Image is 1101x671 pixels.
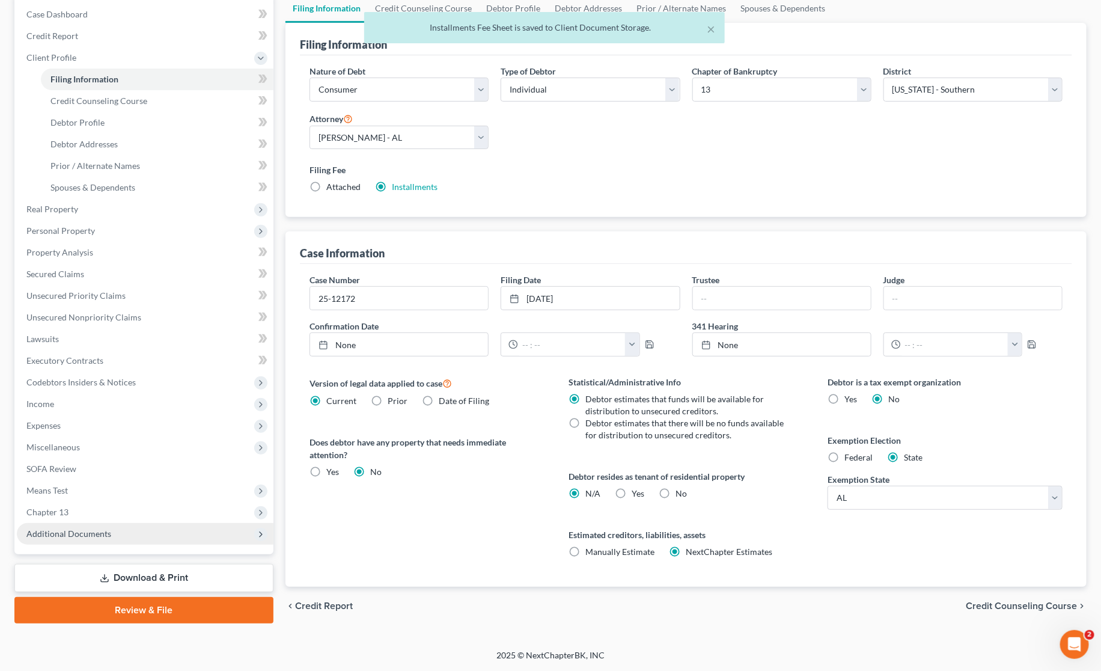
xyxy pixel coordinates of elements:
label: Exemption State [828,473,889,486]
label: Judge [883,274,905,286]
a: Lawsuits [17,328,273,350]
i: chevron_left [285,601,295,611]
span: Filing Information [50,74,118,84]
span: Miscellaneous [26,442,80,452]
label: Statistical/Administrative Info [569,376,804,388]
label: Does debtor have any property that needs immediate attention? [310,436,544,461]
span: Debtor Profile [50,117,105,127]
span: Credit Counseling Course [50,96,147,106]
span: Yes [844,394,857,404]
span: Debtor estimates that there will be no funds available for distribution to unsecured creditors. [585,418,784,440]
span: Manually Estimate [585,547,654,557]
label: 341 Hearing [686,320,1069,332]
div: 2025 © NextChapterBK, INC [208,649,893,671]
button: Credit Counseling Course chevron_right [966,601,1087,611]
a: Case Dashboard [17,4,273,25]
span: Personal Property [26,225,95,236]
label: Filing Fee [310,164,1063,176]
label: Debtor resides as tenant of residential property [569,470,804,483]
span: State [904,452,923,462]
span: Credit Report [295,601,353,611]
span: Spouses & Dependents [50,182,135,192]
a: Review & File [14,597,273,624]
span: Case Dashboard [26,9,88,19]
span: Executory Contracts [26,355,103,366]
label: Filing Date [501,274,541,286]
span: Current [326,396,356,406]
a: Filing Information [41,69,273,90]
div: Installments Fee Sheet is saved to Client Document Storage. [374,22,715,34]
span: N/A [585,488,600,498]
span: Debtor Addresses [50,139,118,149]
div: Case Information [300,246,385,260]
span: Unsecured Nonpriority Claims [26,312,141,322]
a: Unsecured Nonpriority Claims [17,307,273,328]
input: -- [693,287,871,310]
label: Nature of Debt [310,65,365,78]
span: Yes [632,488,644,498]
input: -- [884,287,1062,310]
span: Expenses [26,420,61,430]
span: Credit Counseling Course [966,601,1077,611]
span: Attached [326,182,361,192]
span: Prior / Alternate Names [50,161,140,171]
a: Property Analysis [17,242,273,263]
span: Codebtors Insiders & Notices [26,377,136,387]
i: chevron_right [1077,601,1087,611]
span: Federal [844,452,873,462]
span: Secured Claims [26,269,84,279]
span: Means Test [26,485,68,495]
a: None [693,333,871,356]
span: SOFA Review [26,464,76,474]
span: Additional Documents [26,529,111,539]
span: No [676,488,687,498]
iframe: Intercom live chat [1060,630,1089,659]
label: Case Number [310,274,360,286]
span: Property Analysis [26,247,93,257]
span: NextChapter Estimates [686,547,772,557]
a: SOFA Review [17,458,273,480]
a: Prior / Alternate Names [41,155,273,177]
button: × [707,22,715,36]
a: Unsecured Priority Claims [17,285,273,307]
label: Type of Debtor [501,65,556,78]
a: Secured Claims [17,263,273,285]
a: [DATE] [501,287,679,310]
a: Debtor Profile [41,112,273,133]
span: 2 [1085,630,1094,640]
input: -- : -- [901,333,1008,356]
label: Chapter of Bankruptcy [692,65,778,78]
span: Real Property [26,204,78,214]
span: Unsecured Priority Claims [26,290,126,301]
span: Prior [388,396,407,406]
span: Income [26,399,54,409]
label: Version of legal data applied to case [310,376,544,390]
a: Spouses & Dependents [41,177,273,198]
span: Yes [326,467,339,477]
label: Attorney [310,111,353,126]
a: Installments [392,182,438,192]
span: No [370,467,382,477]
label: Confirmation Date [303,320,686,332]
a: Executory Contracts [17,350,273,372]
button: chevron_left Credit Report [285,601,353,611]
span: Chapter 13 [26,507,69,517]
label: District [883,65,912,78]
span: Debtor estimates that funds will be available for distribution to unsecured creditors. [585,394,764,416]
span: Date of Filing [439,396,489,406]
label: Exemption Election [828,434,1063,447]
span: Client Profile [26,52,76,63]
label: Trustee [692,274,720,286]
label: Debtor is a tax exempt organization [828,376,1063,388]
a: Debtor Addresses [41,133,273,155]
input: Enter case number... [310,287,488,310]
a: Download & Print [14,564,273,592]
span: Lawsuits [26,334,59,344]
a: Credit Counseling Course [41,90,273,112]
input: -- : -- [518,333,626,356]
a: None [310,333,488,356]
span: No [888,394,900,404]
label: Estimated creditors, liabilities, assets [569,529,804,541]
